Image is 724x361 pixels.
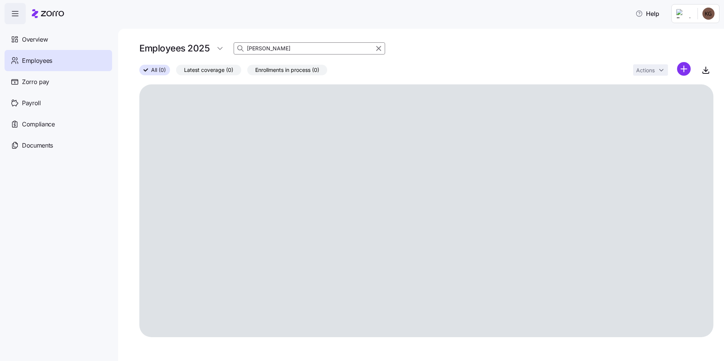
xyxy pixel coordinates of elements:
[677,62,691,76] svg: add icon
[629,6,665,21] button: Help
[22,141,53,150] span: Documents
[234,42,385,54] input: Search Employees
[635,9,659,18] span: Help
[702,8,715,20] img: b34cea83cf096b89a2fb04a6d3fa81b3
[636,68,655,73] span: Actions
[184,65,233,75] span: Latest coverage (0)
[5,50,112,71] a: Employees
[5,92,112,114] a: Payroll
[255,65,319,75] span: Enrollments in process (0)
[22,77,49,87] span: Zorro pay
[5,114,112,135] a: Compliance
[5,29,112,50] a: Overview
[22,120,55,129] span: Compliance
[139,42,209,54] h1: Employees 2025
[151,65,166,75] span: All (0)
[22,56,52,65] span: Employees
[22,35,48,44] span: Overview
[676,9,691,18] img: Employer logo
[22,98,41,108] span: Payroll
[5,135,112,156] a: Documents
[633,64,668,76] button: Actions
[5,71,112,92] a: Zorro pay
